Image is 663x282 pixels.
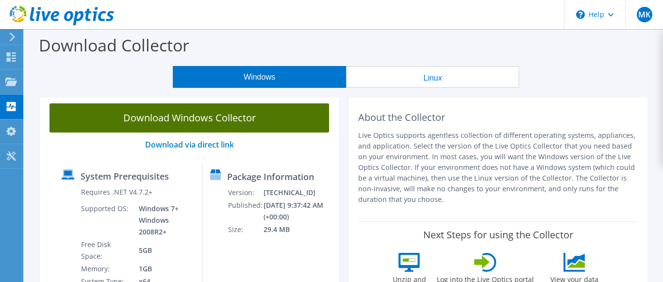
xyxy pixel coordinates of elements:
[228,223,263,236] td: Size:
[39,34,189,56] label: Download Collector
[263,186,334,199] td: [TECHNICAL_ID]
[132,202,195,238] td: Windows 7+ Windows 2008R2+
[423,229,573,241] label: Next Steps for using the Collector
[50,103,329,133] a: Download Windows Collector
[81,238,132,263] td: Free Disk Space:
[228,199,263,223] td: Published:
[145,139,234,150] a: Download via direct link
[132,238,195,263] td: 5GB
[81,171,169,181] label: System Prerequisites
[81,187,152,197] label: Requires .NET V4.7.2+
[132,263,195,275] td: 1GB
[346,66,519,88] button: Linux
[358,130,638,205] p: Live Optics supports agentless collection of different operating systems, appliances, and applica...
[637,7,652,22] span: MK
[358,112,638,123] h2: About the Collector
[263,223,334,236] td: 29.4 MB
[228,186,263,199] td: Version:
[173,66,346,88] button: Windows
[227,172,314,182] label: Package Information
[263,199,334,223] td: [DATE] 9:37:42 AM (+00:00)
[81,263,132,275] td: Memory:
[81,202,132,238] td: Supported OS:
[576,10,585,19] svg: \n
